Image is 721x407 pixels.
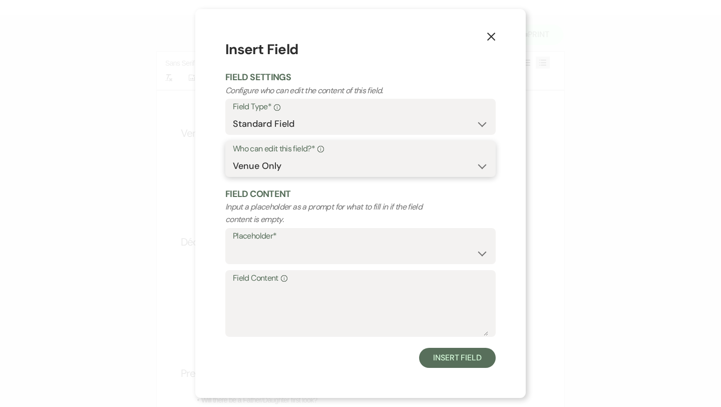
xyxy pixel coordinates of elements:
[225,188,496,200] h2: Field Content
[233,229,488,244] label: Placeholder*
[233,100,488,114] label: Field Type*
[225,200,442,226] p: Input a placeholder as a prompt for what to fill in if the field content is empty.
[233,271,488,286] label: Field Content
[419,348,496,368] button: Insert Field
[225,39,496,60] h1: Insert Field
[225,71,496,84] h2: Field Settings
[233,142,488,156] label: Who can edit this field?*
[225,84,442,97] p: Configure who can edit the content of this field.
